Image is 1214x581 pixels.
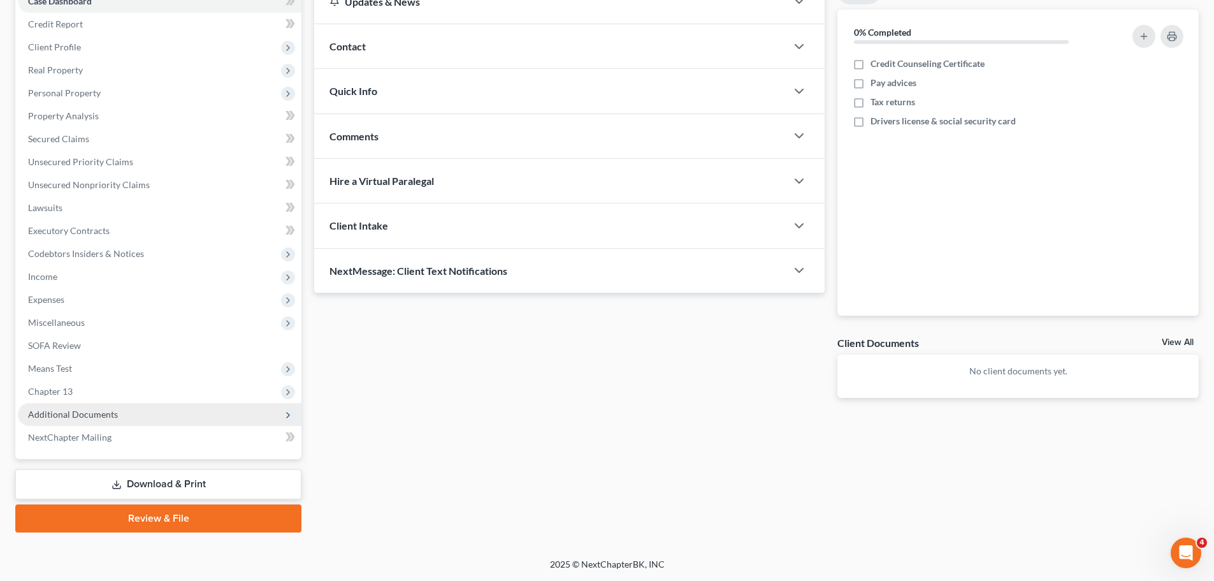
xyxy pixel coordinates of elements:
span: Contact [329,40,366,52]
a: Review & File [15,504,301,533]
span: Miscellaneous [28,317,85,328]
a: NextChapter Mailing [18,426,301,449]
span: SOFA Review [28,340,81,351]
a: Property Analysis [18,105,301,128]
a: Unsecured Nonpriority Claims [18,173,301,196]
div: Client Documents [837,336,919,349]
span: Personal Property [28,87,101,98]
span: Quick Info [329,85,377,97]
a: Executory Contracts [18,219,301,242]
a: Secured Claims [18,128,301,151]
iframe: Intercom live chat [1171,538,1201,568]
span: Credit Counseling Certificate [871,57,985,70]
span: Tax returns [871,96,915,108]
p: No client documents yet. [848,365,1189,378]
span: Lawsuits [28,202,62,213]
span: Client Intake [329,219,388,232]
div: 2025 © NextChapterBK, INC [244,558,971,581]
span: Unsecured Priority Claims [28,156,133,167]
span: Executory Contracts [28,225,110,236]
span: Means Test [28,363,72,374]
span: Drivers license & social security card [871,115,1016,128]
span: Chapter 13 [28,386,73,397]
span: Additional Documents [28,409,118,420]
a: Credit Report [18,13,301,36]
span: Credit Report [28,18,83,29]
span: Codebtors Insiders & Notices [28,248,144,259]
span: Property Analysis [28,110,99,121]
a: Lawsuits [18,196,301,219]
span: Unsecured Nonpriority Claims [28,179,150,190]
span: NextMessage: Client Text Notifications [329,265,507,277]
span: Expenses [28,294,64,305]
span: Comments [329,130,379,142]
span: Real Property [28,64,83,75]
a: Unsecured Priority Claims [18,151,301,173]
a: View All [1162,338,1194,347]
a: SOFA Review [18,334,301,357]
span: Hire a Virtual Paralegal [329,175,434,187]
span: Pay advices [871,77,916,89]
strong: 0% Completed [854,27,911,38]
span: NextChapter Mailing [28,432,112,443]
span: 4 [1197,538,1207,548]
span: Secured Claims [28,133,89,144]
span: Income [28,271,57,282]
span: Client Profile [28,41,81,52]
a: Download & Print [15,469,301,499]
